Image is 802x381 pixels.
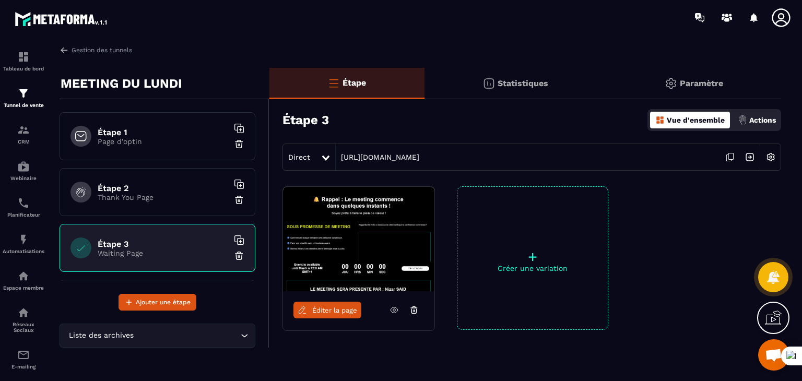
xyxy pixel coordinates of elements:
[60,324,255,348] div: Search for option
[3,43,44,79] a: formationformationTableau de bord
[234,251,244,261] img: trash
[680,78,723,88] p: Paramètre
[98,127,228,137] h6: Étape 1
[282,113,329,127] h3: Étape 3
[3,262,44,299] a: automationsautomationsEspace membre
[234,139,244,149] img: trash
[98,249,228,257] p: Waiting Page
[3,299,44,341] a: social-networksocial-networkRéseaux Sociaux
[17,87,30,100] img: formation
[3,152,44,189] a: automationsautomationsWebinaire
[457,249,608,264] p: +
[17,270,30,282] img: automations
[3,79,44,116] a: formationformationTunnel de vente
[3,116,44,152] a: formationformationCRM
[336,153,419,161] a: [URL][DOMAIN_NAME]
[98,137,228,146] p: Page d'optin
[283,187,434,291] img: image
[234,195,244,205] img: trash
[17,306,30,319] img: social-network
[738,115,747,125] img: actions.d6e523a2.png
[3,225,44,262] a: automationsautomationsAutomatisations
[17,124,30,136] img: formation
[98,239,228,249] h6: Étape 3
[3,175,44,181] p: Webinaire
[665,77,677,90] img: setting-gr.5f69749f.svg
[3,341,44,377] a: emailemailE-mailing
[3,139,44,145] p: CRM
[60,45,132,55] a: Gestion des tunnels
[498,78,548,88] p: Statistiques
[327,77,340,89] img: bars-o.4a397970.svg
[17,51,30,63] img: formation
[3,212,44,218] p: Planificateur
[98,183,228,193] h6: Étape 2
[61,73,182,94] p: MEETING DU LUNDI
[3,322,44,333] p: Réseaux Sociaux
[740,147,760,167] img: arrow-next.bcc2205e.svg
[288,153,310,161] span: Direct
[17,349,30,361] img: email
[312,306,357,314] span: Éditer la page
[3,189,44,225] a: schedulerschedulerPlanificateur
[758,339,789,371] a: Ouvrir le chat
[293,302,361,318] a: Éditer la page
[119,294,196,311] button: Ajouter une étape
[98,193,228,201] p: Thank You Page
[136,330,238,341] input: Search for option
[457,264,608,272] p: Créer une variation
[3,248,44,254] p: Automatisations
[66,330,136,341] span: Liste des archives
[343,78,366,88] p: Étape
[761,147,781,167] img: setting-w.858f3a88.svg
[15,9,109,28] img: logo
[3,66,44,72] p: Tableau de bord
[655,115,665,125] img: dashboard-orange.40269519.svg
[3,285,44,291] p: Espace membre
[17,160,30,173] img: automations
[749,116,776,124] p: Actions
[17,197,30,209] img: scheduler
[3,364,44,370] p: E-mailing
[482,77,495,90] img: stats.20deebd0.svg
[3,102,44,108] p: Tunnel de vente
[60,45,69,55] img: arrow
[17,233,30,246] img: automations
[667,116,725,124] p: Vue d'ensemble
[136,297,191,307] span: Ajouter une étape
